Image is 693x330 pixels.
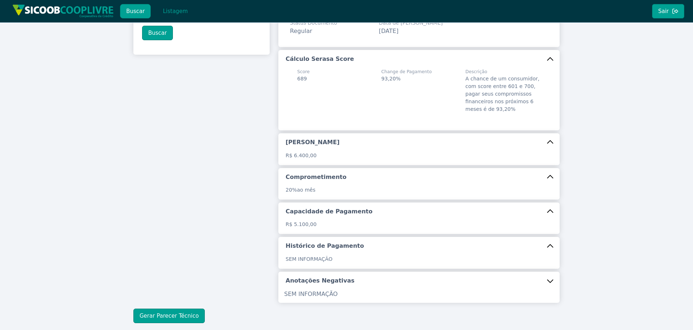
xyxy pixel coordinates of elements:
[465,68,541,75] span: Descrição
[286,221,316,227] span: R$ 5.100,00
[379,19,443,27] span: Data de [PERSON_NAME]
[465,76,539,112] span: A chance de um consumidor, com score entre 601 e 700, pagar seus compromissos financeiros nos pró...
[120,4,151,18] button: Buscar
[142,26,173,40] button: Buscar
[297,76,307,82] span: 689
[278,237,560,255] button: Histórico de Pagamento
[286,256,332,262] span: SEM INFORMAÇÃO
[286,186,552,194] p: ao mês
[278,272,560,290] button: Anotações Negativas
[286,187,297,193] span: 20%
[286,173,346,181] h5: Comprometimento
[381,68,432,75] span: Change de Pagamento
[297,68,310,75] span: Score
[290,19,337,27] span: Status Documento
[278,50,560,68] button: Cálculo Serasa Score
[157,4,194,18] button: Listagem
[12,4,114,18] img: img/sicoob_cooplivre.png
[278,168,560,186] button: Comprometimento
[284,290,554,298] p: SEM INFORMAÇÃO
[652,4,684,18] button: Sair
[286,55,354,63] h5: Cálculo Serasa Score
[286,277,354,285] h5: Anotações Negativas
[286,153,316,158] span: R$ 6.400,00
[133,309,205,323] button: Gerar Parecer Técnico
[381,76,401,82] span: 93,20%
[290,28,312,34] span: Regular
[278,202,560,221] button: Capacidade de Pagamento
[286,242,364,250] h5: Histórico de Pagamento
[379,28,398,34] span: [DATE]
[278,133,560,151] button: [PERSON_NAME]
[286,208,373,216] h5: Capacidade de Pagamento
[286,138,340,146] h5: [PERSON_NAME]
